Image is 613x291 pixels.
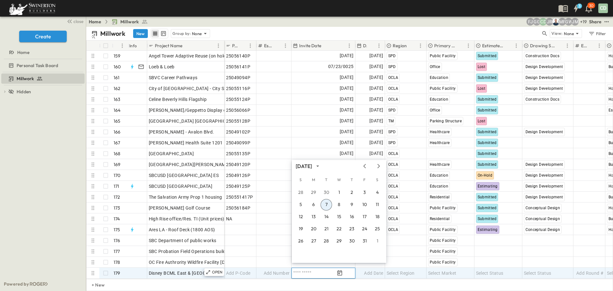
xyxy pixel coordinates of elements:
[361,164,368,169] button: Previous month
[149,270,239,276] span: Disney BCML East & [GEOGRAPHIC_DATA].
[388,206,398,210] span: OCLA
[149,74,198,81] span: SBVC Career Pathways
[576,270,603,276] span: Add Round #
[308,211,319,223] button: 13
[388,119,394,123] span: TM
[482,42,504,49] p: Estimate Status
[434,42,456,49] p: Primary Market
[478,227,498,232] span: Estimating
[333,211,345,223] button: 15
[478,217,497,221] span: Submitted
[73,18,83,25] span: close
[340,117,353,125] span: [DATE]
[372,187,383,198] button: 4
[478,206,497,210] span: Submitted
[149,140,223,146] span: [PERSON_NAME] Health Suite 1201
[359,187,370,198] button: 3
[369,85,383,92] span: [DATE]
[295,211,306,223] button: 12
[430,97,449,102] span: Education
[364,270,383,276] span: Add Date
[598,3,609,14] button: CD
[149,237,216,244] span: SBC Department of public works
[226,270,251,276] span: Add P-Code
[172,30,191,37] p: Group by:
[17,88,31,95] span: Hidden
[369,106,383,114] span: [DATE]
[359,211,370,223] button: 17
[340,74,353,81] span: [DATE]
[114,85,121,92] p: 162
[375,42,383,50] button: Menu
[64,17,85,26] button: close
[430,86,456,91] span: Public Facility
[89,19,152,25] nav: breadcrumbs
[546,18,553,26] div: Joshua Russell (joshua.russell@swinerton.com)
[417,42,424,50] button: Menu
[556,42,564,49] button: Sort
[430,260,456,264] span: Public Facility
[428,270,457,276] span: Select Market
[226,64,251,70] span: 25056141P
[372,173,383,186] span: Saturday
[114,96,121,103] p: 163
[430,54,456,58] span: Public Facility
[368,42,375,49] button: Sort
[1,73,85,84] div: Millworktest
[226,194,253,200] span: 250551417P
[226,140,251,146] span: 25049099P
[114,129,121,135] p: 166
[369,96,383,103] span: [DATE]
[359,199,370,211] button: 10
[100,29,125,38] p: Millwork
[226,172,251,179] span: 25049126P
[346,235,358,247] button: 30
[17,49,29,56] span: Home
[430,249,456,254] span: Public Facility
[430,141,450,145] span: Healthcare
[505,42,512,49] button: Sort
[530,42,555,49] p: Drawing Status
[128,41,147,51] div: Info
[346,199,358,211] button: 9
[340,52,353,59] span: [DATE]
[226,161,251,168] span: 25049120P
[295,173,306,186] span: Sunday
[388,141,396,145] span: SPD
[430,162,450,167] span: Healthcare
[296,163,312,170] div: [DATE]
[114,118,121,124] p: 165
[598,4,608,13] div: CD
[340,106,353,114] span: [DATE]
[388,227,398,232] span: OCLA
[114,161,121,168] p: 169
[526,162,563,167] span: Design Development
[346,173,358,186] span: Thursday
[478,65,486,69] span: Lost
[372,211,383,223] button: 18
[430,75,449,80] span: Education
[149,194,222,200] span: The Salvation Army Prop 1 housing
[478,119,486,123] span: Lost
[114,64,121,70] p: 160
[388,184,398,188] span: OCLA
[458,42,465,49] button: Sort
[328,63,354,70] span: 07/23/0025
[149,150,194,157] span: [GEOGRAPHIC_DATA]
[120,19,139,25] span: Millwork
[346,187,358,198] button: 2
[372,199,383,211] button: 11
[89,19,101,25] a: Home
[387,270,415,276] span: Select Region
[92,282,95,288] p: + New
[115,42,122,49] button: Sort
[275,42,282,49] button: Sort
[159,30,167,37] button: kanban view
[149,205,210,211] span: [PERSON_NAME] Golf Course
[340,139,353,146] span: [DATE]
[340,96,353,103] span: [DATE]
[333,199,345,211] button: 8
[114,248,120,255] p: 177
[226,216,232,222] span: NA
[1,61,83,70] a: Personal Task Board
